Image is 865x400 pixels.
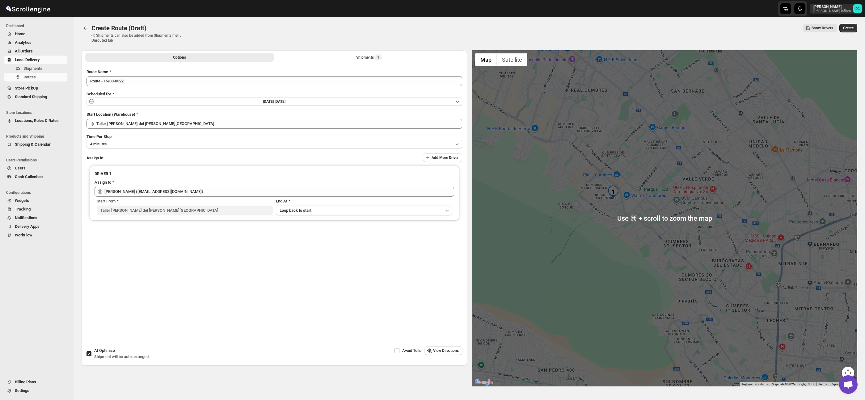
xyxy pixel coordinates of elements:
span: Show Drivers [812,26,833,31]
button: 4 minutes [86,140,462,148]
span: Route Name [86,69,108,74]
span: Start From [97,199,116,203]
button: View Directions [424,346,462,355]
p: [PERSON_NAME]-inflora [813,9,851,13]
button: Billing Plans [4,378,67,386]
span: Loop back to start [280,208,311,213]
span: Settings [15,388,29,393]
span: Home [15,31,25,36]
button: Show Drivers [803,24,837,32]
span: DAVID CORONADO [853,4,862,13]
span: All Orders [15,49,33,53]
div: Assign to [95,179,111,185]
button: All Orders [4,47,67,56]
div: All Route Options [82,64,467,297]
span: Shipping & Calendar [15,142,51,147]
span: Assign to [86,156,103,160]
h3: DRIVER 1 [95,171,454,177]
span: Analytics [15,40,32,45]
span: Standard Shipping [15,94,47,99]
span: Map data ©2025 Google, INEGI [772,382,815,386]
span: Scheduled for [86,92,111,96]
button: Create [839,24,857,32]
span: AI Optimize [94,348,115,353]
button: Map camera controls [842,367,854,379]
div: 1 [607,185,619,198]
button: Show satellite imagery [497,53,527,66]
span: Tracking [15,207,31,211]
button: Keyboard shortcuts [741,382,768,386]
span: Time Per Stop [86,134,112,139]
span: Shipments [23,66,42,71]
button: Locations, Rules & Rates [4,116,67,125]
span: Dashboard [6,23,70,28]
span: Store PickUp [15,86,38,90]
a: Open this area in Google Maps (opens a new window) [474,378,494,386]
div: Shipments [356,54,382,60]
span: Shipment will be auto arranged [94,354,149,359]
button: Loop back to start [276,206,452,215]
span: WorkFlow [15,233,32,237]
span: Notifications [15,215,37,220]
button: Tracking [4,205,67,214]
button: Settings [4,386,67,395]
span: View Directions [433,348,459,353]
span: [DATE] [275,99,285,104]
p: [PERSON_NAME] [813,4,851,9]
span: Billing Plans [15,380,36,384]
button: Notifications [4,214,67,222]
button: User menu [810,4,863,14]
button: WorkFlow [4,231,67,240]
input: Eg: Bengaluru Route [86,76,462,86]
button: Home [4,30,67,38]
span: [DATE] | [263,99,275,104]
a: Terms [818,382,827,386]
span: Locations, Rules & Rates [15,118,59,123]
button: Routes [4,73,67,81]
span: Delivery Apps [15,224,40,229]
a: Open chat [839,375,858,394]
span: Routes [23,75,36,79]
button: Selected Shipments [275,53,463,62]
span: Cash Collection [15,174,43,179]
span: Local Delivery [15,57,40,62]
span: Users Permissions [6,158,70,163]
input: Search assignee [104,187,454,197]
button: Shipping & Calendar [4,140,67,149]
button: Cash Collection [4,173,67,181]
span: 1 [377,55,379,60]
span: 4 minutes [90,142,107,147]
button: Delivery Apps [4,222,67,231]
img: ScrollEngine [5,1,51,16]
a: Report a map error [831,382,855,386]
span: Options [173,55,186,60]
span: Start Location (Warehouse) [86,112,135,117]
p: ⓘ Shipments can also be added from Shipments menu Unrouted tab [91,33,189,43]
button: Shipments [4,64,67,73]
div: End At [276,198,452,204]
button: Show street map [475,53,497,66]
button: Widgets [4,196,67,205]
button: Routes [82,24,90,32]
span: Users [15,166,26,170]
span: Add More Driver [432,155,458,160]
button: All Route Options [85,53,274,62]
button: Add More Driver [423,153,462,162]
span: Store Locations [6,110,70,115]
img: Google [474,378,494,386]
span: Products and Shipping [6,134,70,139]
button: Analytics [4,38,67,47]
span: Configurations [6,190,70,195]
span: Create Route (Draft) [91,24,146,32]
span: Widgets [15,198,29,203]
span: Create [843,26,854,31]
button: Users [4,164,67,173]
text: DC [855,7,860,11]
input: Search location [96,119,462,129]
span: Avoid Tolls [402,348,421,353]
button: [DATE]|[DATE] [86,97,462,106]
